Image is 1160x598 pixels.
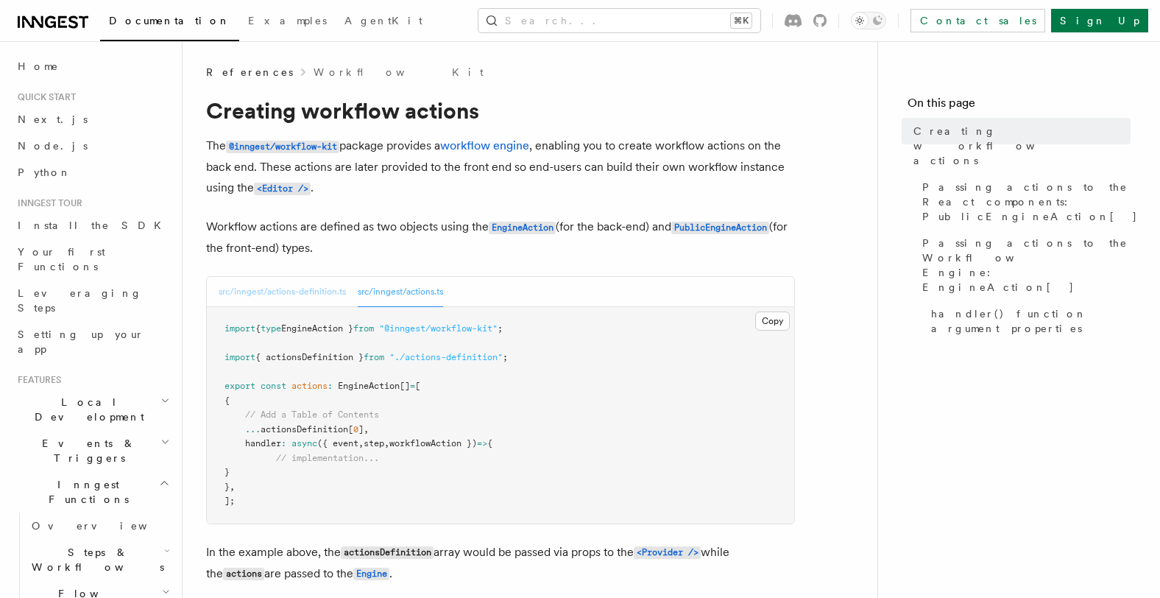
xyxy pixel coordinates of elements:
span: References [206,65,293,80]
span: from [364,352,384,362]
span: { [487,438,492,448]
span: , [384,438,389,448]
button: src/inngest/actions.ts [358,277,443,307]
span: : [328,381,333,391]
a: PublicEngineAction [671,219,769,233]
span: import [224,323,255,334]
a: Passing actions to the Workflow Engine: EngineAction[] [916,230,1131,300]
button: Inngest Functions [12,471,173,513]
span: ({ event [317,438,358,448]
span: } [224,482,230,492]
a: Passing actions to the React components: PublicEngineAction[] [916,174,1131,230]
a: <Editor /> [254,180,311,194]
a: Python [12,159,173,186]
span: Overview [32,520,183,532]
span: "./actions-definition" [389,352,503,362]
a: Contact sales [910,9,1045,32]
a: Home [12,53,173,80]
span: Node.js [18,140,88,152]
a: workflow engine [440,138,529,152]
span: [ [415,381,420,391]
code: actionsDefinition [341,546,434,559]
span: Python [18,166,71,178]
span: "@inngest/workflow-kit" [379,323,498,334]
span: export [224,381,255,391]
a: Node.js [12,133,173,159]
a: Leveraging Steps [12,280,173,321]
span: handler [245,438,281,448]
span: [] [400,381,410,391]
span: Your first Functions [18,246,105,272]
p: The package provides a , enabling you to create workflow actions on the back end. These actions a... [206,136,795,199]
span: , [230,482,235,492]
a: Workflow Kit [314,65,484,80]
span: Features [12,374,61,386]
a: @inngest/workflow-kit [226,138,339,152]
code: PublicEngineAction [671,222,769,234]
button: Search...⌘K [478,9,760,32]
span: AgentKit [344,15,422,27]
span: async [291,438,317,448]
span: import [224,352,255,362]
code: <Provider /> [634,546,701,559]
span: type [261,323,281,334]
span: { [255,323,261,334]
span: { [224,395,230,406]
p: Workflow actions are defined as two objects using the (for the back-end) and (for the front-end) ... [206,217,795,258]
span: 0 [353,424,358,435]
button: Local Development [12,389,173,430]
span: Events & Triggers [12,436,160,465]
a: Sign Up [1051,9,1148,32]
span: // implementation... [276,453,379,463]
span: const [261,381,286,391]
span: = [410,381,415,391]
span: Passing actions to the React components: PublicEngineAction[] [922,180,1138,224]
span: ; [503,352,508,362]
a: Examples [239,4,336,40]
a: Next.js [12,106,173,133]
a: EngineAction [489,219,556,233]
span: => [477,438,487,448]
span: step [364,438,384,448]
span: from [353,323,374,334]
span: Next.js [18,113,88,125]
span: Local Development [12,395,160,424]
span: Documentation [109,15,230,27]
a: <Provider /> [634,545,701,559]
span: workflowAction }) [389,438,477,448]
a: AgentKit [336,4,431,40]
span: // Add a Table of Contents [245,409,379,420]
kbd: ⌘K [731,13,751,28]
span: EngineAction [338,381,400,391]
span: , [358,438,364,448]
h4: On this page [908,94,1131,118]
span: Quick start [12,91,76,103]
a: Setting up your app [12,321,173,362]
button: src/inngest/actions-definition.ts [219,277,346,307]
span: handler() function argument properties [931,306,1131,336]
span: ] [358,424,364,435]
span: Home [18,59,59,74]
span: Setting up your app [18,328,144,355]
a: Creating workflow actions [908,118,1131,174]
span: { actionsDefinition } [255,352,364,362]
span: : [281,438,286,448]
code: Engine [353,568,389,580]
span: Install the SDK [18,219,170,231]
span: actions [291,381,328,391]
span: Creating workflow actions [913,124,1131,168]
code: EngineAction [489,222,556,234]
span: Leveraging Steps [18,287,142,314]
span: actionsDefinition[ [261,424,353,435]
code: <Editor /> [254,183,311,195]
span: Examples [248,15,327,27]
h1: Creating workflow actions [206,97,795,124]
p: In the example above, the array would be passed via props to the while the are passed to the . [206,542,795,585]
span: Passing actions to the Workflow Engine: EngineAction[] [922,236,1131,295]
span: Steps & Workflows [26,545,164,574]
code: actions [223,568,264,580]
span: ]; [224,496,235,506]
a: Your first Functions [12,239,173,280]
span: EngineAction } [281,323,353,334]
span: Inngest Functions [12,477,159,507]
